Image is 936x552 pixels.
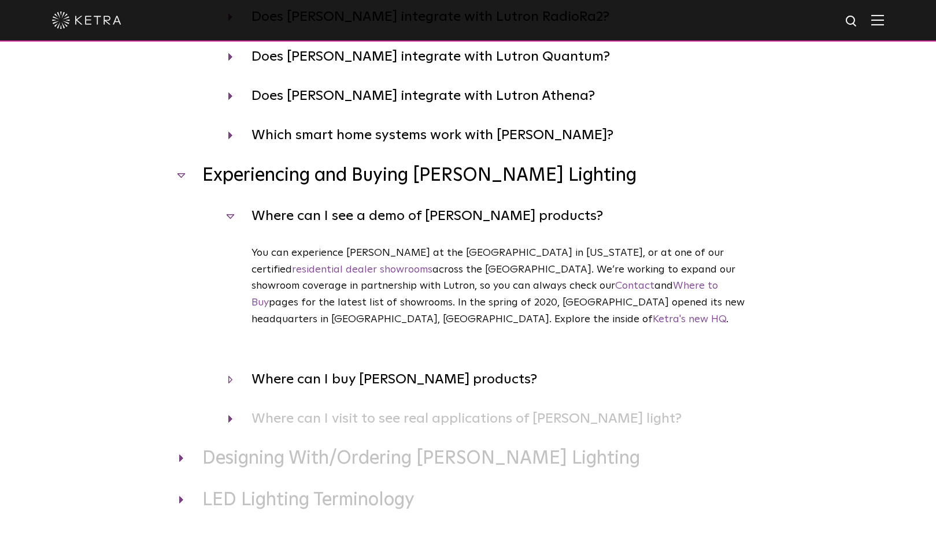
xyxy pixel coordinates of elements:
h4: Does [PERSON_NAME] integrate with Lutron Athena? [228,85,757,107]
h4: Where can I visit to see real applications of [PERSON_NAME] light? [228,408,757,430]
a: residential dealer showrooms [292,264,432,275]
p: You can experience [PERSON_NAME] at the [GEOGRAPHIC_DATA] in [US_STATE], or at one of our certifi... [251,245,757,328]
h3: LED Lighting Terminology [179,488,757,513]
img: ketra-logo-2019-white [52,12,121,29]
h3: Experiencing and Buying [PERSON_NAME] Lighting [179,164,757,188]
h4: Where can I buy [PERSON_NAME] products? [228,368,757,390]
a: Ketra's new HQ [653,314,726,325]
img: Hamburger%20Nav.svg [871,14,884,25]
h4: Does [PERSON_NAME] integrate with Lutron Quantum? [228,46,757,68]
h4: Where can I see a demo of [PERSON_NAME] products? [228,205,757,227]
img: search icon [845,14,859,29]
a: Contact [615,281,654,291]
h4: Which smart home systems work with [PERSON_NAME]? [228,124,757,146]
h3: Designing With/Ordering [PERSON_NAME] Lighting [179,447,757,471]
